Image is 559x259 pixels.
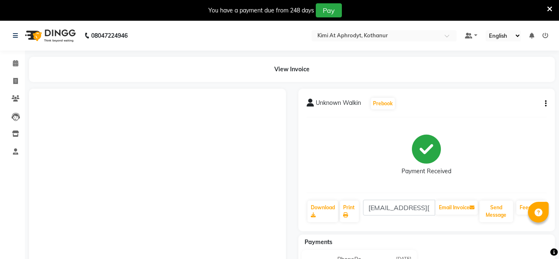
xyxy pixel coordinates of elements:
button: Prebook [371,98,395,109]
a: Print [340,201,359,222]
span: Unknown Walkin [316,99,361,110]
div: View Invoice [29,57,555,82]
button: Email Invoice [436,201,478,215]
a: Download [307,201,338,222]
button: Pay [316,3,342,17]
img: logo [21,24,78,47]
a: Feedback [516,201,546,215]
span: Payments [305,238,332,246]
input: enter email [363,200,435,215]
div: Payment Received [402,167,451,176]
b: 08047224946 [91,24,128,47]
div: You have a payment due from 248 days [208,6,314,15]
button: Send Message [479,201,513,222]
